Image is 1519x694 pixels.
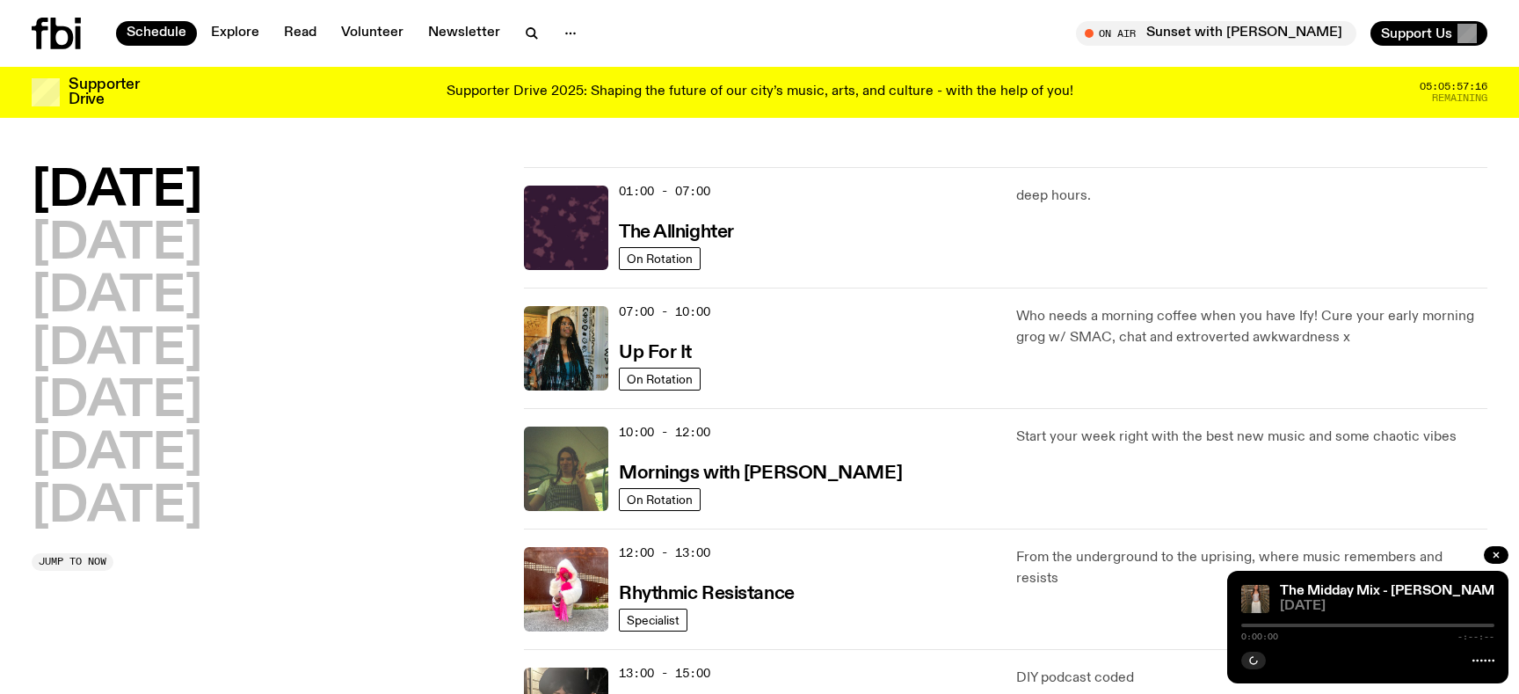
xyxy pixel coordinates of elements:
button: On AirSunset with [PERSON_NAME] [1076,21,1356,46]
img: Jim Kretschmer in a really cute outfit with cute braids, standing on a train holding up a peace s... [524,427,608,511]
span: 05:05:57:16 [1420,82,1487,91]
span: 01:00 - 07:00 [619,183,710,200]
button: [DATE] [32,167,202,216]
a: On Rotation [619,247,701,270]
span: Specialist [627,613,680,626]
span: 0:00:00 [1241,632,1278,641]
a: On Rotation [619,368,701,391]
img: Attu crouches on gravel in front of a brown wall. They are wearing a white fur coat with a hood, ... [524,547,608,632]
a: Up For It [619,340,692,362]
span: On Rotation [627,493,693,506]
a: The Midday Mix - [PERSON_NAME] [1280,584,1508,598]
a: Volunteer [331,21,414,46]
span: 12:00 - 13:00 [619,544,710,561]
h3: Supporter Drive [69,77,139,107]
span: On Rotation [627,372,693,385]
button: Support Us [1370,21,1487,46]
p: Supporter Drive 2025: Shaping the future of our city’s music, arts, and culture - with the help o... [447,84,1073,100]
a: The Allnighter [619,220,734,242]
a: Mornings with [PERSON_NAME] [619,461,902,483]
button: [DATE] [32,377,202,427]
span: Remaining [1432,93,1487,103]
a: Specialist [619,609,687,632]
img: Ify - a Brown Skin girl with black braided twists, looking up to the side with her tongue stickin... [524,306,608,391]
p: Start your week right with the best new music and some chaotic vibes [1016,427,1487,448]
h3: Up For It [619,344,692,362]
span: -:--:-- [1457,632,1494,641]
span: 10:00 - 12:00 [619,424,710,441]
p: DIY podcast coded [1016,668,1487,689]
span: Jump to now [39,557,106,566]
a: Schedule [116,21,197,46]
button: [DATE] [32,430,202,479]
h3: The Allnighter [619,223,734,242]
span: 13:00 - 15:00 [619,665,710,682]
p: Who needs a morning coffee when you have Ify! Cure your early morning grog w/ SMAC, chat and extr... [1016,306,1487,348]
button: [DATE] [32,325,202,375]
span: Support Us [1381,26,1452,41]
a: Newsletter [418,21,511,46]
span: [DATE] [1280,600,1494,613]
p: From the underground to the uprising, where music remembers and resists [1016,547,1487,589]
a: On Rotation [619,488,701,511]
span: On Rotation [627,252,693,265]
a: Explore [200,21,270,46]
h3: Mornings with [PERSON_NAME] [619,464,902,483]
h3: Rhythmic Resistance [619,585,795,603]
button: [DATE] [32,273,202,322]
a: Read [273,21,327,46]
a: Rhythmic Resistance [619,581,795,603]
button: Jump to now [32,553,113,571]
button: [DATE] [32,483,202,532]
button: [DATE] [32,220,202,269]
span: 07:00 - 10:00 [619,303,710,320]
p: deep hours. [1016,186,1487,207]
